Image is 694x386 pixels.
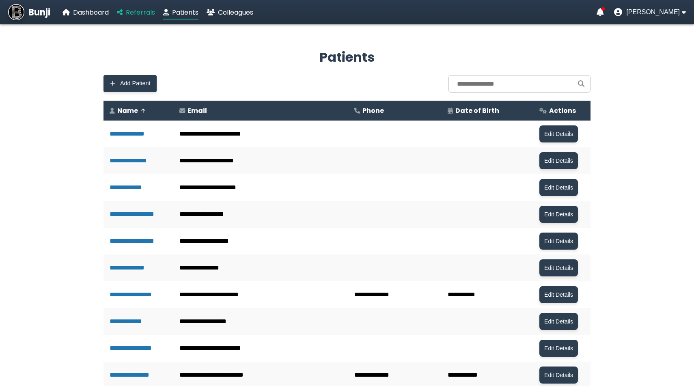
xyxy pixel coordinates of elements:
span: Colleagues [218,8,253,17]
img: Bunji Dental Referral Management [8,4,24,20]
span: Bunji [28,6,50,19]
th: Date of Birth [442,101,533,121]
th: Phone [348,101,441,121]
span: Patients [172,8,198,17]
span: Referrals [126,8,155,17]
span: Add Patient [120,80,150,87]
th: Actions [533,101,591,121]
a: Colleagues [207,7,253,17]
a: Patients [163,7,198,17]
a: Notifications [597,8,604,16]
button: User menu [614,8,686,16]
a: Dashboard [63,7,109,17]
h2: Patients [103,47,591,67]
button: Edit [539,340,578,357]
span: [PERSON_NAME] [626,9,680,16]
button: Edit [539,206,578,223]
th: Name [103,101,173,121]
button: Add Patient [103,75,157,92]
button: Edit [539,179,578,196]
button: Edit [539,367,578,384]
a: Referrals [117,7,155,17]
button: Edit [539,125,578,142]
button: Edit [539,152,578,169]
button: Edit [539,233,578,250]
button: Edit [539,286,578,303]
a: Bunji [8,4,50,20]
th: Email [173,101,349,121]
button: Edit [539,313,578,330]
span: Dashboard [73,8,109,17]
button: Edit [539,259,578,276]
